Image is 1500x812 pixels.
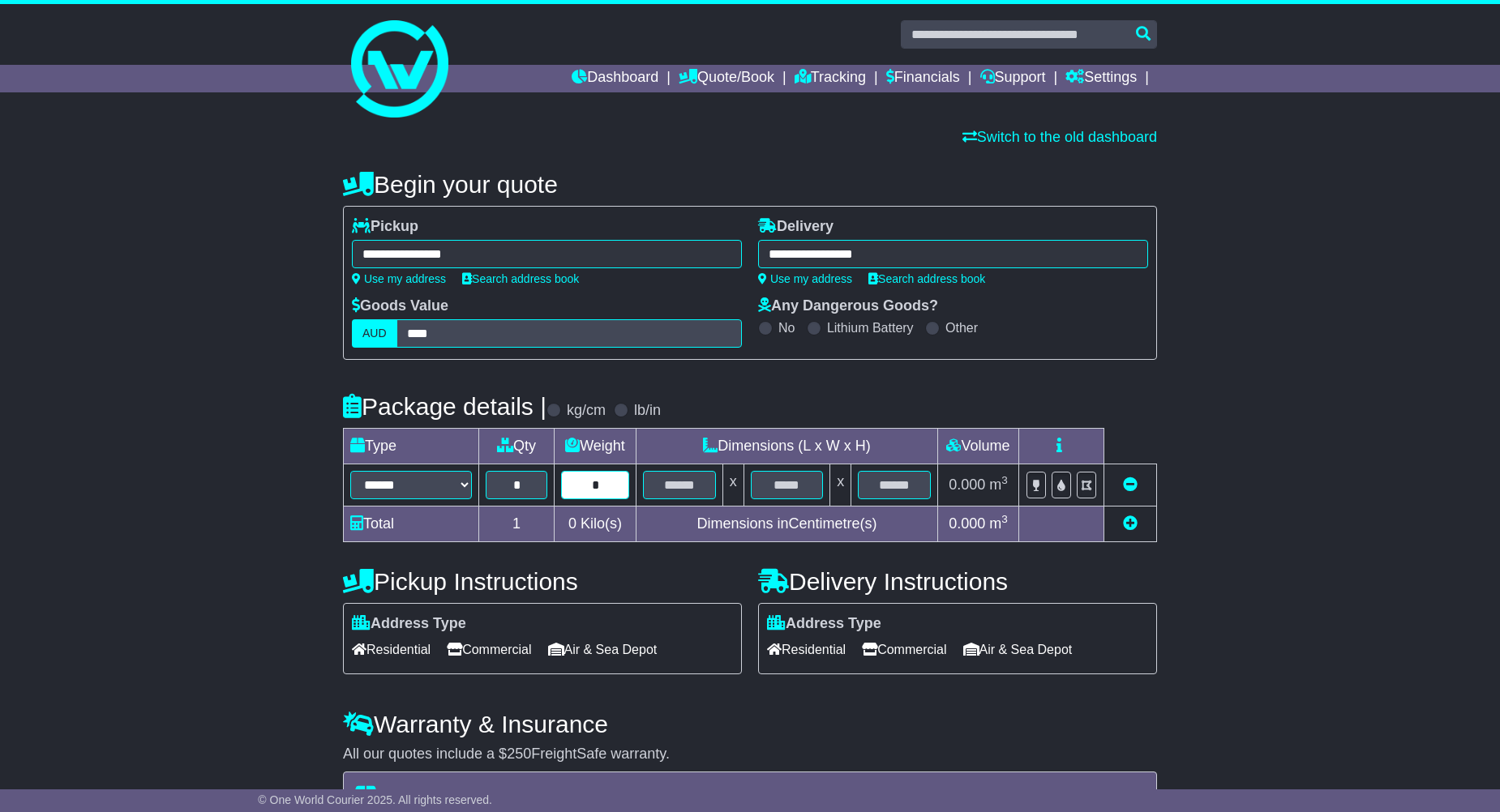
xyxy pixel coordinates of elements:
[636,429,937,464] td: Dimensions (L x W x H)
[636,506,937,542] td: Dimensions in Centimetre(s)
[462,272,579,285] a: Search address book
[949,515,985,532] span: 0.000
[572,65,658,92] a: Dashboard
[767,615,881,633] label: Address Type
[507,746,531,762] span: 250
[352,637,431,662] span: Residential
[862,637,946,662] span: Commercial
[795,65,866,92] a: Tracking
[479,429,555,464] td: Qty
[548,637,658,662] span: Air & Sea Depot
[479,506,555,542] td: 1
[1123,515,1138,532] a: Add new item
[568,515,576,532] span: 0
[945,320,978,335] label: Other
[258,793,492,806] span: © One World Courier 2025. All rights reserved.
[830,464,851,506] td: x
[949,477,985,493] span: 0.000
[758,218,834,236] label: Delivery
[989,515,1008,532] span: m
[722,464,744,506] td: x
[344,506,479,542] td: Total
[758,272,852,285] a: Use my address
[937,429,1018,464] td: Volume
[343,171,1157,198] h4: Begin your quote
[758,568,1157,595] h4: Delivery Instructions
[352,218,418,236] label: Pickup
[679,65,774,92] a: Quote/Book
[352,615,466,633] label: Address Type
[567,402,606,420] label: kg/cm
[758,297,938,315] label: Any Dangerous Goods?
[447,637,531,662] span: Commercial
[732,785,793,812] span: 14.39
[634,402,661,420] label: lb/in
[352,319,397,348] label: AUD
[1001,513,1008,525] sup: 3
[778,320,795,335] label: No
[343,393,546,420] h4: Package details |
[354,785,1146,812] h4: Transit Insurance Coverage for $
[343,711,1157,737] h4: Warranty & Insurance
[1123,477,1138,493] a: Remove this item
[980,65,1046,92] a: Support
[344,429,479,464] td: Type
[352,297,448,315] label: Goods Value
[868,272,985,285] a: Search address book
[555,506,636,542] td: Kilo(s)
[1001,474,1008,486] sup: 3
[343,568,742,595] h4: Pickup Instructions
[963,637,1073,662] span: Air & Sea Depot
[827,320,914,335] label: Lithium Battery
[1065,65,1137,92] a: Settings
[767,637,846,662] span: Residential
[962,129,1157,145] a: Switch to the old dashboard
[352,272,446,285] a: Use my address
[989,477,1008,493] span: m
[555,429,636,464] td: Weight
[886,65,960,92] a: Financials
[343,746,1157,763] div: All our quotes include a $ FreightSafe warranty.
